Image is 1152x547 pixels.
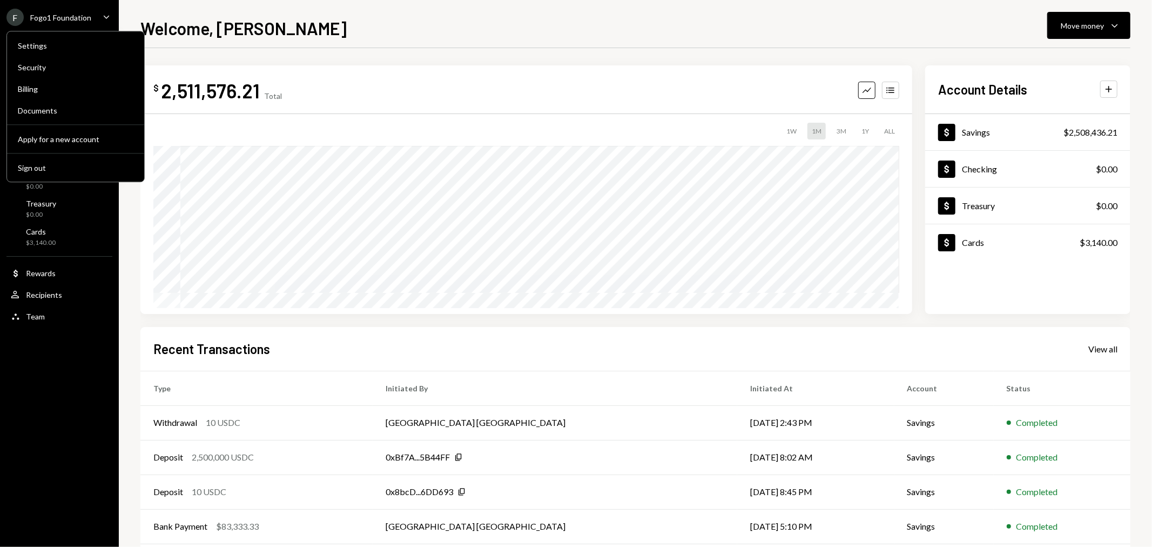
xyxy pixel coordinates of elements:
div: 3M [832,123,851,139]
div: 1Y [857,123,873,139]
a: Treasury$0.00 [925,188,1130,224]
div: 10 USDC [192,485,226,498]
td: [GEOGRAPHIC_DATA] [GEOGRAPHIC_DATA] [373,405,737,440]
h1: Welcome, [PERSON_NAME] [140,17,347,39]
div: Security [18,63,133,72]
div: Completed [1016,485,1058,498]
a: Security [11,57,140,77]
td: Savings [894,509,994,544]
h2: Recent Transactions [153,340,270,358]
a: Cards$3,140.00 [6,224,112,250]
div: Treasury [962,201,995,211]
button: Sign out [11,158,140,178]
div: 2,511,576.21 [161,78,260,103]
td: Savings [894,475,994,509]
th: Initiated By [373,371,737,405]
div: 2,500,000 USDC [192,451,254,464]
div: Deposit [153,485,183,498]
div: $0.00 [26,182,58,191]
div: Total [264,91,282,101]
div: Team [26,312,45,321]
div: Move money [1061,20,1104,31]
div: $0.00 [26,210,56,219]
div: Bank Payment [153,520,207,533]
div: Completed [1016,416,1058,429]
div: Completed [1016,520,1058,533]
td: [GEOGRAPHIC_DATA] [GEOGRAPHIC_DATA] [373,509,737,544]
div: Billing [18,84,133,94]
div: ALL [880,123,899,139]
div: Documents [18,106,133,115]
th: Initiated At [737,371,894,405]
a: Treasury$0.00 [6,196,112,222]
div: Treasury [26,199,56,208]
div: $ [153,83,159,94]
th: Status [994,371,1130,405]
a: Team [6,306,112,326]
div: Deposit [153,451,183,464]
div: Sign out [18,163,133,172]
div: Checking [962,164,997,174]
div: Savings [962,127,990,137]
a: Rewards [6,263,112,283]
div: 0xBf7A...5B44FF [386,451,450,464]
div: Cards [26,227,56,236]
td: Savings [894,440,994,475]
a: Documents [11,101,140,120]
a: Cards$3,140.00 [925,224,1130,261]
div: Cards [962,237,984,248]
th: Type [140,371,373,405]
div: View all [1088,344,1117,355]
div: 1M [807,123,826,139]
div: F [6,9,24,26]
button: Apply for a new account [11,130,140,149]
div: Settings [18,41,133,50]
a: Recipients [6,285,112,304]
a: View all [1088,343,1117,355]
div: $0.00 [1096,199,1117,212]
div: Withdrawal [153,416,197,429]
div: Recipients [26,290,62,299]
div: Completed [1016,451,1058,464]
a: Savings$2,508,436.21 [925,114,1130,150]
button: Move money [1047,12,1130,39]
td: [DATE] 2:43 PM [737,405,894,440]
th: Account [894,371,994,405]
td: [DATE] 8:02 AM [737,440,894,475]
h2: Account Details [938,81,1027,98]
td: [DATE] 5:10 PM [737,509,894,544]
div: Fogo1 Foundation [30,13,91,22]
div: $0.00 [1096,163,1117,176]
div: 1W [782,123,801,139]
div: $2,508,436.21 [1063,126,1117,139]
a: Settings [11,36,140,55]
div: $3,140.00 [1080,236,1117,249]
div: 10 USDC [206,416,240,429]
div: 0x8bcD...6DD693 [386,485,453,498]
div: $3,140.00 [26,238,56,248]
div: $83,333.33 [216,520,259,533]
a: Checking$0.00 [925,151,1130,187]
a: Billing [11,79,140,98]
div: Rewards [26,269,56,278]
div: Apply for a new account [18,135,133,144]
td: [DATE] 8:45 PM [737,475,894,509]
td: Savings [894,405,994,440]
